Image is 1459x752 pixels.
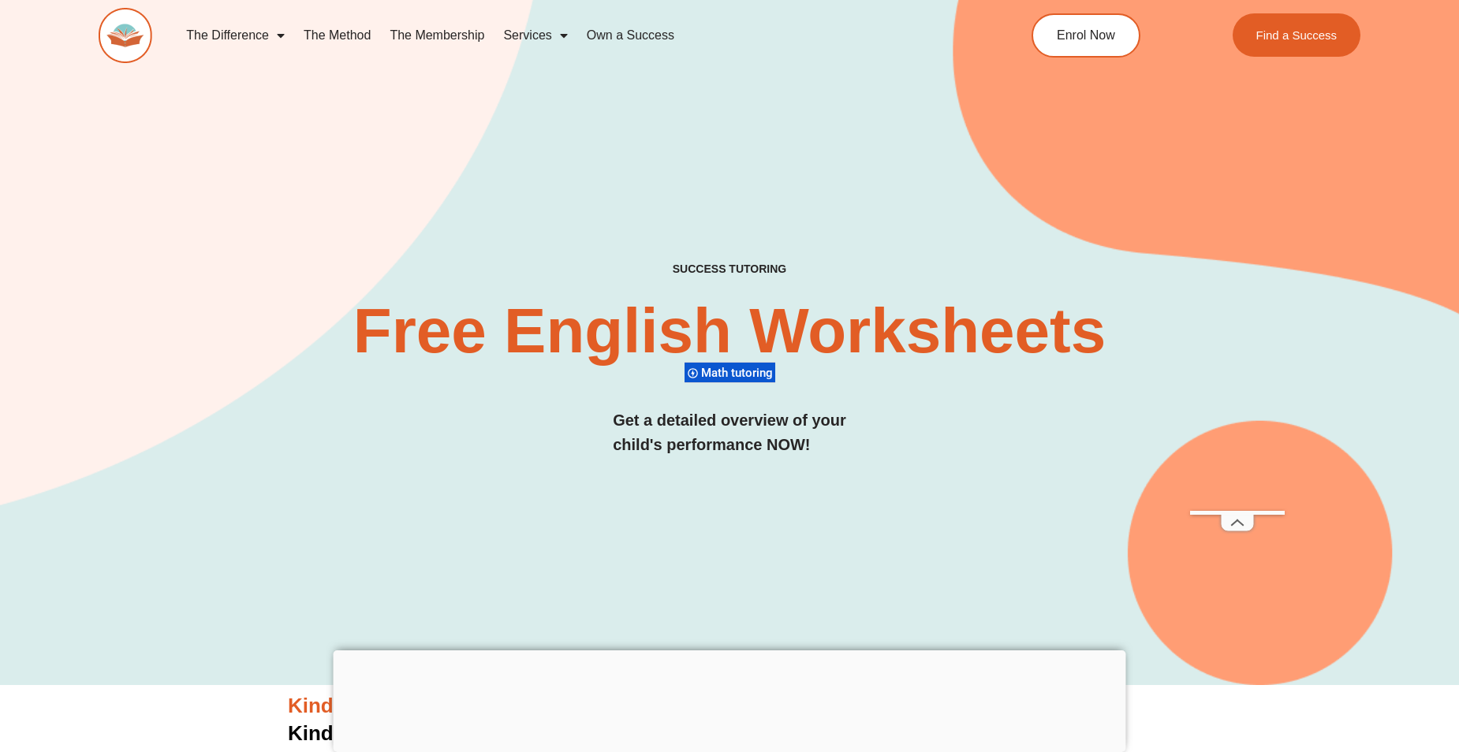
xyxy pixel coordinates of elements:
[177,17,294,54] a: The Difference
[1232,13,1360,57] a: Find a Success
[543,262,916,276] h4: SUCCESS TUTORING​
[313,300,1146,363] h2: Free English Worksheets​
[380,17,494,54] a: The Membership
[613,408,846,457] h3: Get a detailed overview of your child's performance NOW!
[288,721,929,745] a: Kinder Worksheet 1:Identifying Uppercase and Lowercase Letters
[288,693,1171,720] h3: Kinder English Worksheets
[288,721,487,745] span: Kinder Worksheet 1:
[494,17,577,54] a: Services
[685,362,775,383] div: Math tutoring
[1190,38,1285,511] iframe: Advertisement
[577,17,684,54] a: Own a Success
[177,17,959,54] nav: Menu
[1057,29,1115,42] span: Enrol Now
[1256,29,1337,41] span: Find a Success
[294,17,380,54] a: The Method
[701,366,778,380] span: Math tutoring
[334,650,1126,748] iframe: Advertisement
[1032,13,1140,58] a: Enrol Now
